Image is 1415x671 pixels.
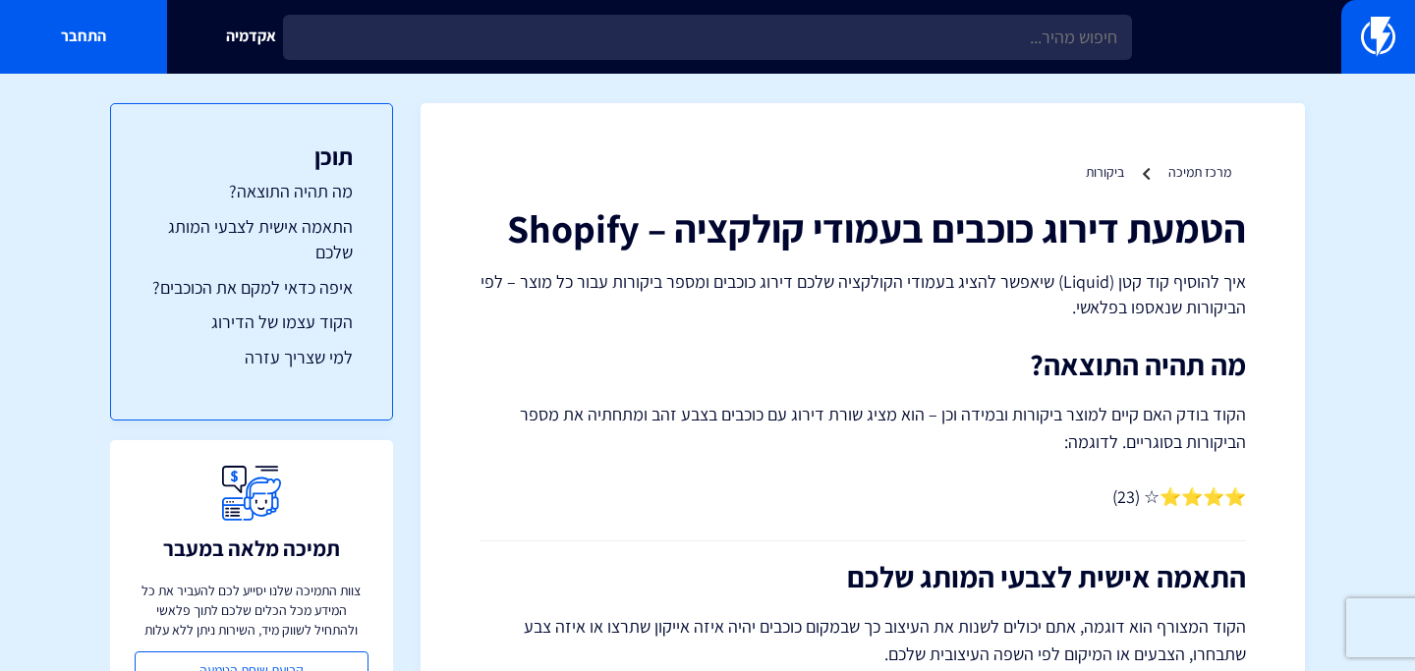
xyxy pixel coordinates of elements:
[150,275,353,301] a: איפה כדאי למקם את הכוכבים?
[135,581,368,640] p: צוות התמיכה שלנו יסייע לכם להעביר את כל המידע מכל הכלים שלכם לתוך פלאשי ולהתחיל לשווק מיד, השירות...
[480,269,1246,319] p: איך להוסיף קוד קטן (Liquid) שיאפשר להציג בעמודי הקולקציה שלכם דירוג כוכבים ומספר ביקורות עבור כל ...
[480,561,1246,593] h2: התאמה אישית לצבעי המותג שלכם
[1168,163,1231,181] a: מרכז תמיכה
[480,349,1246,381] h2: מה תהיה התוצאה?
[480,401,1246,511] p: הקוד בודק האם קיים למוצר ביקורות ובמידה וכן – הוא מציג שורת דירוג עם כוכבים בצבע זהב ומתחתיה את מ...
[150,179,353,204] a: מה תהיה התוצאה?
[1086,163,1124,181] a: ביקורות
[150,214,353,264] a: התאמה אישית לצבעי המותג שלכם
[283,15,1132,60] input: חיפוש מהיר...
[480,206,1246,250] h1: הטמעת דירוג כוכבים בעמודי קולקציה – Shopify
[150,309,353,335] a: הקוד עצמו של הדירוג
[163,536,340,560] h3: תמיכה מלאה במעבר
[150,345,353,370] a: למי שצריך עזרה
[150,143,353,169] h3: תוכן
